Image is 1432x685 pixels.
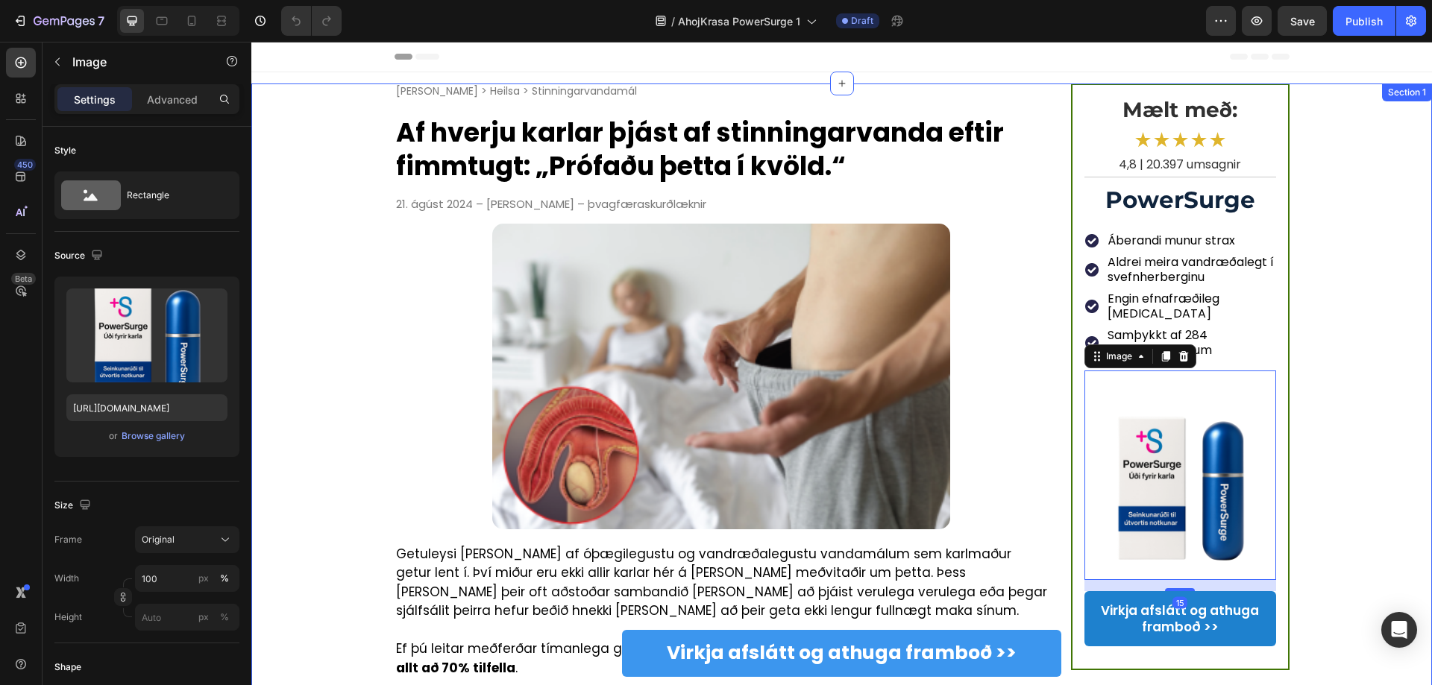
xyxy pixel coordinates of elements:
[142,533,175,546] span: Original
[834,221,847,235] img: gempages_578032762192134844-729fe436-1275-46e1-9289-2d841d550aae.webp
[54,496,94,516] div: Size
[855,190,1025,208] h2: Áberandi munur strax
[127,178,218,212] div: Rectangle
[1278,6,1327,36] button: Save
[1381,612,1417,648] div: Open Intercom Messenger
[216,608,233,626] button: px
[72,53,199,71] p: Image
[121,429,186,443] button: Browse gallery
[198,572,209,585] div: px
[921,555,936,567] div: 15
[54,144,76,157] div: Style
[854,144,1004,172] strong: PowerSurge
[6,6,111,36] button: 7
[671,13,675,29] span: /
[855,248,1025,281] h2: Engin efnafræðileg [MEDICAL_DATA]
[195,569,213,587] button: %
[198,610,209,624] div: px
[867,114,990,131] span: 4,8 | 20.397 umsagnir
[1290,15,1315,28] span: Save
[251,42,1432,685] iframe: Design area
[851,14,873,28] span: Draft
[98,12,104,30] p: 7
[281,6,342,36] div: Undo/Redo
[852,308,884,321] div: Image
[834,294,847,308] img: gempages_578032762192134844-729fe436-1275-46e1-9289-2d841d550aae.webp
[54,572,79,585] label: Width
[74,92,116,107] p: Settings
[855,212,1025,244] h2: Aldrei meira vandræðalegt í svefnherberginu
[216,569,233,587] button: px
[122,429,185,443] div: Browse gallery
[54,610,82,624] label: Height
[195,608,213,626] button: %
[1333,6,1395,36] button: Publish
[834,258,847,271] img: gempages_578032762192134844-729fe436-1275-46e1-9289-2d841d550aae.webp
[135,604,239,631] input: px%
[66,288,227,382] img: preview-image
[54,533,82,546] label: Frame
[834,192,847,206] img: gempages_578032762192134844-729fe436-1275-46e1-9289-2d841d550aae.webp
[678,13,800,29] span: AhojKrasa PowerSurge 1
[135,565,239,592] input: px%
[871,55,986,81] strong: Mælt með:
[834,561,1024,593] p: Virkja afslátt og athuga framboð >>
[220,572,229,585] div: %
[220,610,229,624] div: %
[1345,13,1383,29] div: Publish
[882,86,976,111] strong: ★★★★★
[54,660,81,674] div: Shape
[135,526,239,553] button: Original
[109,427,118,445] span: or
[855,285,1025,318] h2: Samþykkt af 284 kynlífsfræðingum
[833,549,1025,604] a: Virkja afslátt og athuga framboð >>
[415,600,765,625] p: Virkja afslátt og athuga framboð >>
[66,394,227,421] input: https://example.com/image.jpg
[147,92,198,107] p: Advanced
[1134,44,1178,57] div: Section 1
[14,159,36,171] div: 450
[371,589,810,636] a: Virkja afslátt og athuga framboð >>
[833,338,1025,529] img: gempages_578032762192134844-0b64065e-7239-41fe-a98d-2a8507014be4.png
[11,273,36,285] div: Beta
[54,246,106,266] div: Source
